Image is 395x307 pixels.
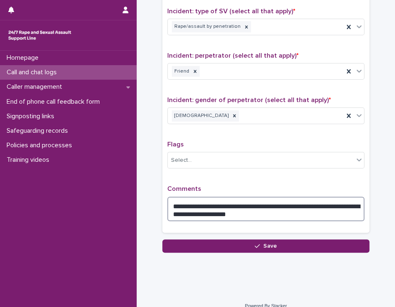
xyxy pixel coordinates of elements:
div: Select... [171,156,192,165]
p: Homepage [3,54,45,62]
button: Save [162,239,369,253]
span: Incident: type of SV (select all that apply) [167,8,295,15]
span: Save [263,243,277,249]
p: Call and chat logs [3,68,63,76]
span: Flags [167,141,184,148]
span: Comments [167,185,201,192]
div: [DEMOGRAPHIC_DATA] [172,110,230,122]
span: Incident: gender of perpetrator (select all that apply) [167,97,331,103]
img: rhQMoQhaT3yELyF149Cw [7,27,73,44]
div: Friend [172,66,190,77]
p: Training videos [3,156,56,164]
p: Caller management [3,83,69,91]
p: Signposting links [3,112,61,120]
div: Rape/assault by penetration [172,21,242,32]
span: Incident: perpetrator (select all that apply) [167,52,299,59]
p: Policies and processes [3,141,79,149]
p: End of phone call feedback form [3,98,106,106]
p: Safeguarding records [3,127,75,135]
